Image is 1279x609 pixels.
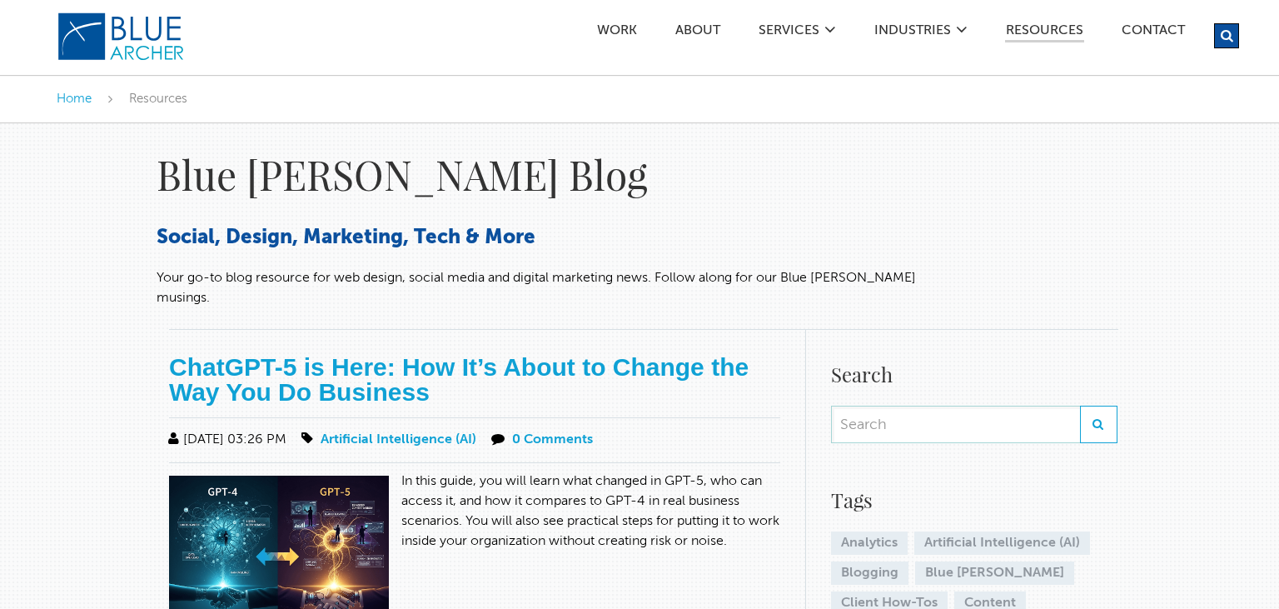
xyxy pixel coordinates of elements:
[831,485,1117,515] h4: Tags
[157,268,923,308] p: Your go-to blog resource for web design, social media and digital marketing news. Follow along fo...
[169,472,780,552] p: In this guide, you will learn what changed in GPT-5, who can access it, and how it compares to GP...
[512,433,593,447] a: 0 Comments
[674,24,721,42] a: ABOUT
[873,24,952,42] a: Industries
[57,12,186,62] img: Blue Archer Logo
[831,406,1080,443] input: Search
[831,359,1117,389] h4: Search
[831,562,908,585] a: Blogging
[596,24,638,42] a: Work
[758,24,820,42] a: SERVICES
[129,92,187,105] span: Resources
[169,353,749,406] a: ChatGPT-5 is Here: How It’s About to Change the Way You Do Business
[321,433,476,447] a: Artificial Intelligence (AI)
[1005,24,1084,42] a: Resources
[165,433,286,447] span: [DATE] 03:26 PM
[831,532,908,555] a: Analytics
[57,92,92,105] a: Home
[914,532,1090,555] a: Artificial Intelligence (AI)
[157,148,923,200] h1: Blue [PERSON_NAME] Blog
[915,562,1074,585] a: Blue [PERSON_NAME]
[157,225,923,252] h3: Social, Design, Marketing, Tech & More
[1121,24,1186,42] a: Contact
